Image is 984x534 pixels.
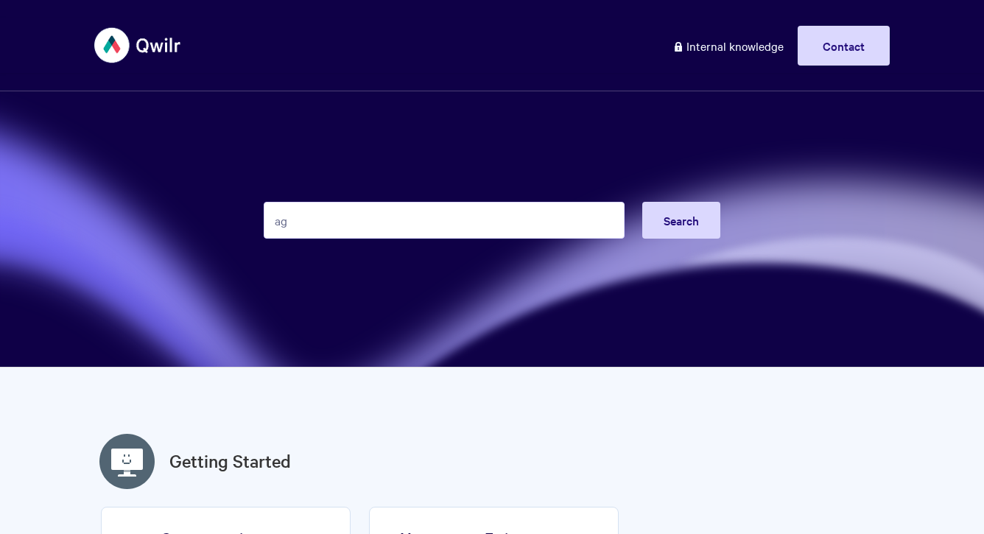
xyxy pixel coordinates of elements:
a: Getting Started [169,448,291,474]
span: Search [664,212,699,228]
input: Search the knowledge base [264,202,625,239]
a: Contact [798,26,890,66]
img: Qwilr Help Center [94,18,182,73]
button: Search [642,202,720,239]
a: Internal knowledge [661,26,795,66]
